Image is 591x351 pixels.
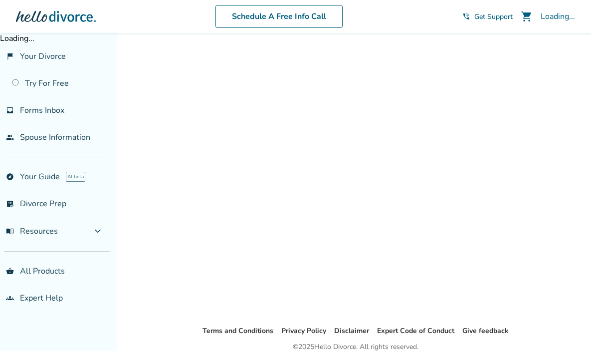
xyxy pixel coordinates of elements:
[6,267,14,275] span: shopping_basket
[334,325,369,337] li: Disclaimer
[541,11,575,22] div: Loading...
[462,12,513,21] a: phone_in_talkGet Support
[6,226,58,237] span: Resources
[20,105,64,116] span: Forms Inbox
[66,172,85,182] span: AI beta
[521,10,533,22] span: shopping_cart
[6,173,14,181] span: explore
[462,325,509,337] li: Give feedback
[6,106,14,114] span: inbox
[6,294,14,302] span: groups
[377,326,454,336] a: Expert Code of Conduct
[281,326,326,336] a: Privacy Policy
[474,12,513,21] span: Get Support
[215,5,343,28] a: Schedule A Free Info Call
[6,52,14,60] span: flag_2
[6,133,14,141] span: people
[202,326,273,336] a: Terms and Conditions
[6,200,14,208] span: list_alt_check
[92,225,104,237] span: expand_more
[462,12,470,20] span: phone_in_talk
[6,227,14,235] span: menu_book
